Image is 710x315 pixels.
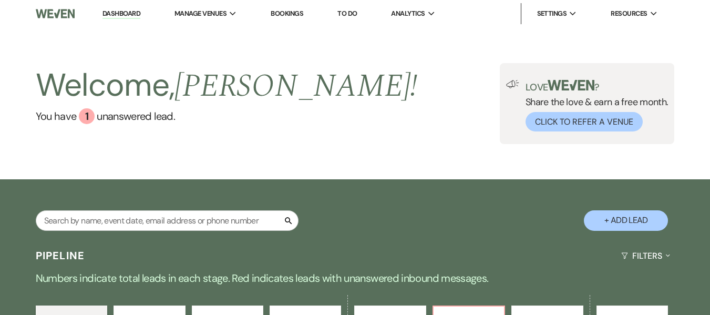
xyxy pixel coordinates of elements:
[526,112,643,131] button: Click to Refer a Venue
[617,242,674,270] button: Filters
[537,8,567,19] span: Settings
[174,62,417,110] span: [PERSON_NAME] !
[337,9,357,18] a: To Do
[611,8,647,19] span: Resources
[79,108,95,124] div: 1
[36,63,418,108] h2: Welcome,
[519,80,668,131] div: Share the love & earn a free month.
[36,3,75,25] img: Weven Logo
[548,80,594,90] img: weven-logo-green.svg
[36,210,299,231] input: Search by name, event date, email address or phone number
[102,9,140,19] a: Dashboard
[506,80,519,88] img: loud-speaker-illustration.svg
[36,108,418,124] a: You have 1 unanswered lead.
[271,9,303,18] a: Bookings
[391,8,425,19] span: Analytics
[174,8,227,19] span: Manage Venues
[526,80,668,92] p: Love ?
[584,210,668,231] button: + Add Lead
[36,248,85,263] h3: Pipeline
